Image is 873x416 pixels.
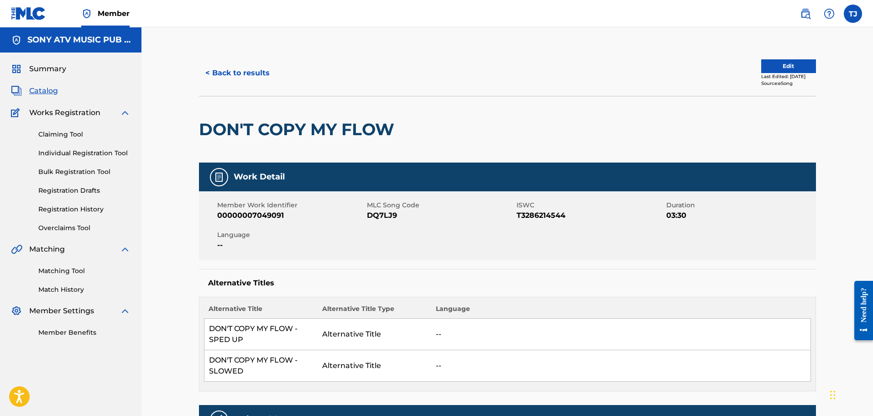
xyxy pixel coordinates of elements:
a: Match History [38,285,131,295]
img: expand [120,244,131,255]
div: User Menu [844,5,862,23]
iframe: Chat Widget [827,372,873,416]
img: Work Detail [214,172,225,183]
span: -- [217,240,365,251]
a: Registration Drafts [38,186,131,195]
th: Alternative Title Type [318,304,431,319]
th: Language [431,304,810,319]
span: 03:30 [666,210,814,221]
span: Member Settings [29,305,94,316]
a: Public Search [796,5,815,23]
span: Matching [29,244,65,255]
img: Matching [11,244,22,255]
h5: Alternative Titles [208,279,807,288]
h2: DON'T COPY MY FLOW [199,119,399,140]
h5: Work Detail [234,172,285,182]
img: Accounts [11,35,22,46]
img: Top Rightsholder [81,8,92,19]
td: Alternative Title [318,319,431,350]
a: Registration History [38,205,131,214]
img: MLC Logo [11,7,46,20]
a: Overclaims Tool [38,223,131,233]
span: Language [217,230,365,240]
a: Bulk Registration Tool [38,167,131,177]
span: DQ7LJ9 [367,210,514,221]
span: Summary [29,63,66,74]
span: Works Registration [29,107,100,118]
span: MLC Song Code [367,200,514,210]
span: Member Work Identifier [217,200,365,210]
img: expand [120,107,131,118]
iframe: Resource Center [847,274,873,347]
h5: SONY ATV MUSIC PUB LLC [27,35,131,45]
a: Member Benefits [38,328,131,337]
span: Catalog [29,85,58,96]
img: Member Settings [11,305,22,316]
div: Drag [830,381,836,409]
div: Help [820,5,838,23]
td: -- [431,350,810,382]
span: T3286214544 [517,210,664,221]
a: Claiming Tool [38,130,131,139]
div: Last Edited: [DATE] [761,73,816,80]
td: -- [431,319,810,350]
a: Individual Registration Tool [38,148,131,158]
td: Alternative Title [318,350,431,382]
span: Duration [666,200,814,210]
span: Member [98,8,130,19]
div: Source: eSong [761,80,816,87]
img: Summary [11,63,22,74]
button: Edit [761,59,816,73]
img: help [824,8,835,19]
img: search [800,8,811,19]
a: CatalogCatalog [11,85,58,96]
img: expand [120,305,131,316]
a: Matching Tool [38,266,131,276]
img: Works Registration [11,107,23,118]
a: SummarySummary [11,63,66,74]
td: DON'T COPY MY FLOW - SLOWED [204,350,318,382]
td: DON'T COPY MY FLOW - SPED UP [204,319,318,350]
button: < Back to results [199,62,276,84]
th: Alternative Title [204,304,318,319]
span: ISWC [517,200,664,210]
span: 00000007049091 [217,210,365,221]
img: Catalog [11,85,22,96]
